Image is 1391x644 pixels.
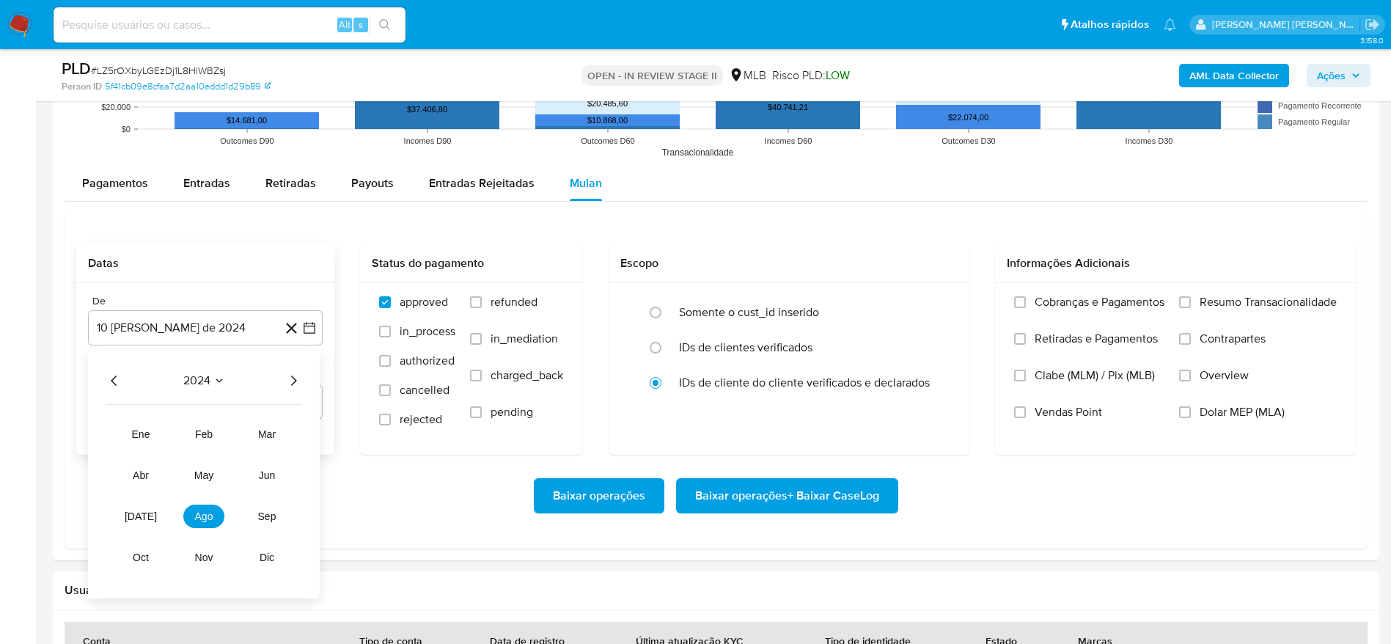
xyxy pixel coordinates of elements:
button: AML Data Collector [1179,64,1289,87]
p: OPEN - IN REVIEW STAGE II [581,65,723,86]
b: AML Data Collector [1189,64,1279,87]
span: s [359,18,363,32]
span: LOW [826,67,850,84]
a: Sair [1365,17,1380,32]
span: Alt [339,18,350,32]
input: Pesquise usuários ou casos... [54,15,405,34]
span: 3.158.0 [1360,34,1384,46]
a: Notificações [1164,18,1176,31]
b: PLD [62,56,91,80]
button: search-icon [370,15,400,35]
h2: Usuários Associados [65,583,1368,598]
button: Ações [1307,64,1370,87]
b: Person ID [62,80,102,93]
div: MLB [729,67,766,84]
span: Atalhos rápidos [1071,17,1149,32]
p: lucas.santiago@mercadolivre.com [1212,18,1360,32]
span: # LZ5rOXbyLGEzDj1L8HlWBZsj [91,63,226,78]
span: Ações [1317,64,1346,87]
a: 5f41cb09e8cfaa7d2aa10eddd1d29b89 [105,80,271,93]
span: Risco PLD: [772,67,850,84]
